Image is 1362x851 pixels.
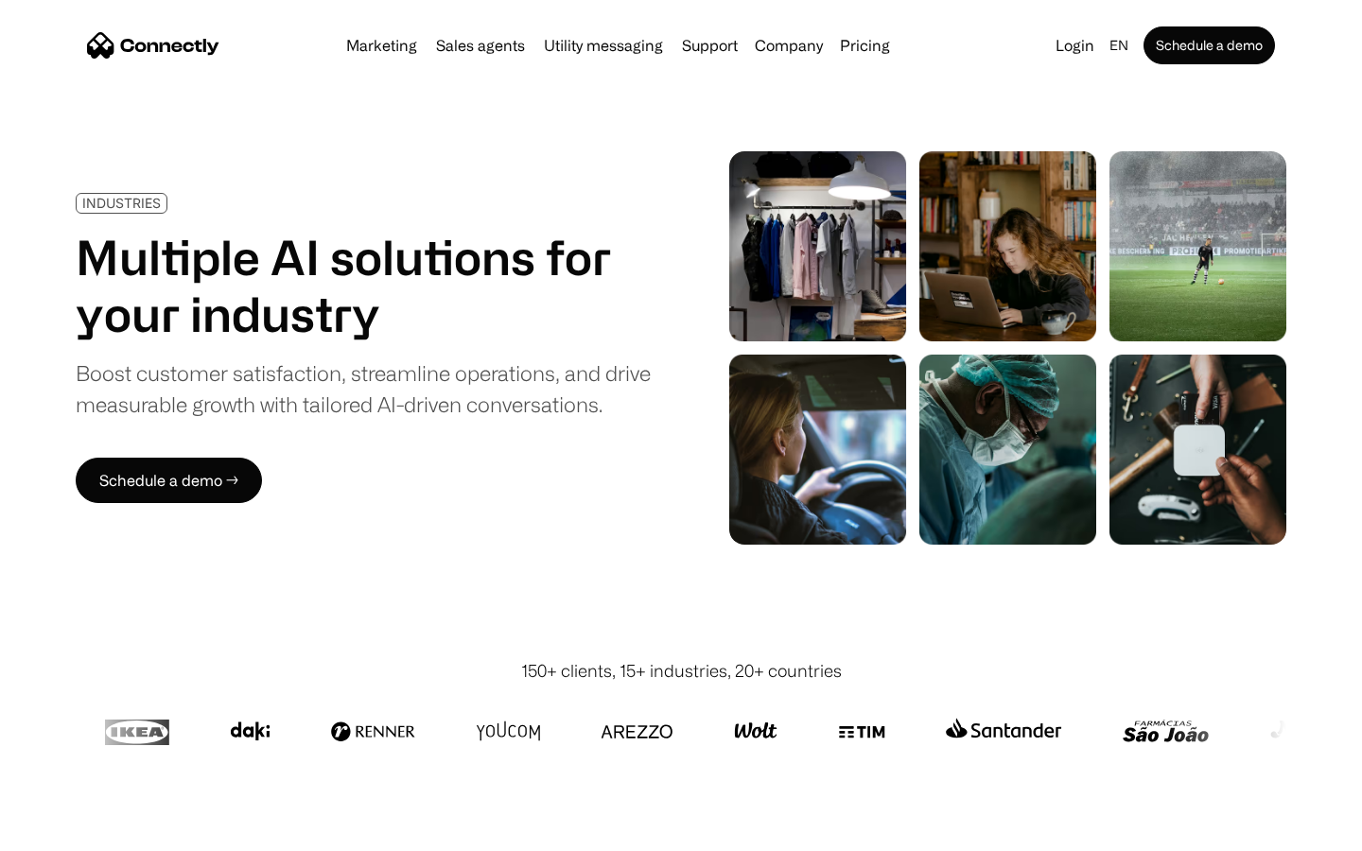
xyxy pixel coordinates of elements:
h1: Multiple AI solutions for your industry [76,229,651,342]
div: Boost customer satisfaction, streamline operations, and drive measurable growth with tailored AI-... [76,357,651,420]
a: Utility messaging [536,38,671,53]
ul: Language list [38,818,113,844]
a: Marketing [339,38,425,53]
div: Company [749,32,829,59]
a: Schedule a demo → [76,458,262,503]
aside: Language selected: English [19,816,113,844]
div: Company [755,32,823,59]
a: Login [1048,32,1102,59]
a: Pricing [832,38,898,53]
div: 150+ clients, 15+ industries, 20+ countries [521,658,842,684]
a: Schedule a demo [1144,26,1275,64]
a: home [87,31,219,60]
a: Sales agents [428,38,533,53]
div: en [1102,32,1140,59]
a: Support [674,38,745,53]
div: en [1109,32,1128,59]
div: INDUSTRIES [82,196,161,210]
